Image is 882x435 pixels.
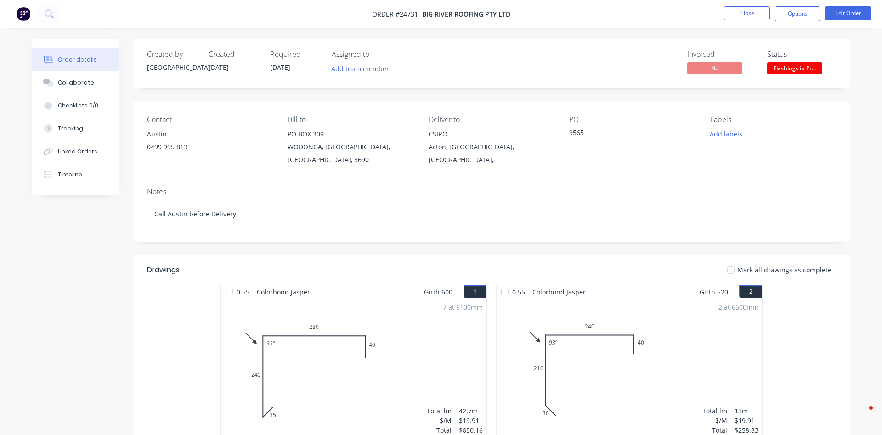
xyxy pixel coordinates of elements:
[705,128,747,140] button: Add labels
[270,50,321,59] div: Required
[424,285,452,299] span: Girth 600
[32,140,119,163] button: Linked Orders
[147,115,273,124] div: Contact
[270,63,290,72] span: [DATE]
[459,425,483,435] div: $850.16
[427,425,452,435] div: Total
[429,128,554,166] div: CSIROActon, [GEOGRAPHIC_DATA], [GEOGRAPHIC_DATA],
[735,406,758,416] div: 13m
[767,50,836,59] div: Status
[288,128,413,166] div: PO BOX 309WODONGA, [GEOGRAPHIC_DATA], [GEOGRAPHIC_DATA], 3690
[58,124,83,133] div: Tracking
[233,285,253,299] span: 0.55
[147,200,836,228] div: Call Austin before Delivery
[327,62,394,75] button: Add team member
[687,62,742,74] span: No
[724,6,770,20] button: Close
[147,141,273,153] div: 0499 995 813
[702,425,727,435] div: Total
[464,285,486,298] button: 1
[32,117,119,140] button: Tracking
[737,265,831,275] span: Mark all drawings as complete
[288,115,413,124] div: Bill to
[147,128,273,141] div: Austin
[58,170,82,179] div: Timeline
[851,404,873,426] iframe: Intercom live chat
[443,302,483,312] div: 7 at 6100mm
[32,94,119,117] button: Checklists 0/0
[147,128,273,157] div: Austin0499 995 813
[253,285,314,299] span: Colorbond Jasper
[288,128,413,141] div: PO BOX 309
[702,406,727,416] div: Total lm
[332,62,394,75] button: Add team member
[739,285,762,298] button: 2
[58,147,97,156] div: Linked Orders
[569,128,684,141] div: 9565
[529,285,589,299] span: Colorbond Jasper
[209,50,259,59] div: Created
[700,285,728,299] span: Girth 520
[735,416,758,425] div: $19.91
[825,6,871,20] button: Edit Order
[427,406,452,416] div: Total lm
[372,10,422,18] span: Order #24731 -
[735,425,758,435] div: $258.83
[32,163,119,186] button: Timeline
[710,115,836,124] div: Labels
[775,6,820,21] button: Options
[288,141,413,166] div: WODONGA, [GEOGRAPHIC_DATA], [GEOGRAPHIC_DATA], 3690
[429,141,554,166] div: Acton, [GEOGRAPHIC_DATA], [GEOGRAPHIC_DATA],
[429,115,554,124] div: Deliver to
[58,102,98,110] div: Checklists 0/0
[767,62,822,74] span: Flashings in Pr...
[509,285,529,299] span: 0.55
[718,302,758,312] div: 2 at 6500mm
[569,115,695,124] div: PO
[17,7,30,21] img: Factory
[147,62,198,72] div: [GEOGRAPHIC_DATA]
[427,416,452,425] div: $/M
[209,63,229,72] span: [DATE]
[58,79,94,87] div: Collaborate
[32,71,119,94] button: Collaborate
[459,406,483,416] div: 42.7m
[147,187,836,196] div: Notes
[32,48,119,71] button: Order details
[687,50,756,59] div: Invoiced
[147,265,180,276] div: Drawings
[429,128,554,141] div: CSIRO
[422,10,510,18] a: BIG RIVER ROOFING PTY LTD
[702,416,727,425] div: $/M
[459,416,483,425] div: $19.91
[332,50,424,59] div: Assigned to
[767,62,822,76] button: Flashings in Pr...
[58,56,97,64] div: Order details
[147,50,198,59] div: Created by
